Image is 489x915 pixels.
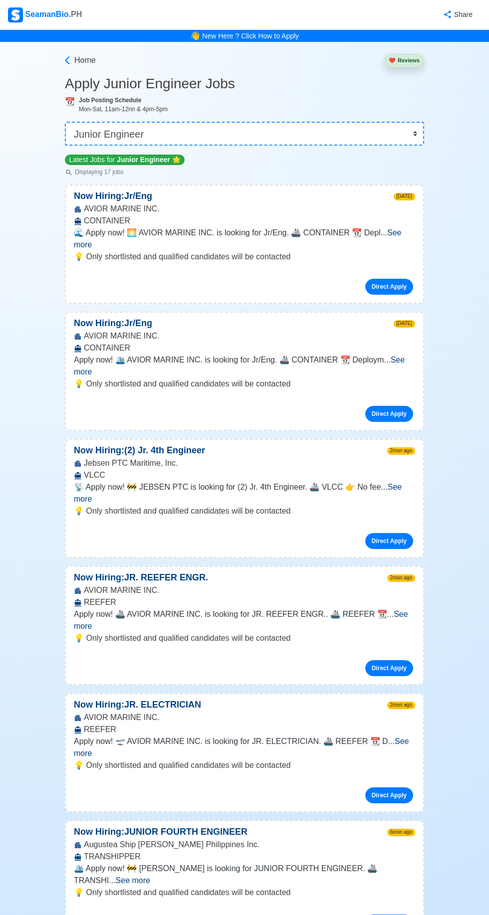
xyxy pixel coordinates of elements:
div: AVIOR MARINE INC. REEFER [66,584,423,608]
p: Now Hiring: JUNIOR FOURTH ENGINEER [66,825,255,839]
span: [DATE] [394,320,415,328]
p: 💡 Only shortlisted and qualified candidates will be contacted [74,887,415,899]
span: 2mon ago [387,702,415,709]
span: 🛳️ Apply now! 🚧 [PERSON_NAME] is looking for JUNIOR FOURTH ENGINEER. 🚢 TRANSHI [74,864,377,885]
div: Jebsen PTC Maritime, Inc. VLCC [66,457,423,481]
span: Home [74,54,96,66]
h3: Apply Junior Engineer Jobs [65,75,424,92]
p: Now Hiring: (2) Jr. 4th Engineer [66,444,213,457]
button: heartReviews [384,54,424,67]
div: AVIOR MARINE INC. CONTAINER [66,203,423,227]
p: Now Hiring: JR. ELECTRICIAN [66,698,209,712]
p: Now Hiring: Jr/Eng [66,189,160,203]
span: star [172,156,181,164]
span: 2mon ago [387,447,415,455]
span: ... [74,610,408,630]
p: 💡 Only shortlisted and qualified candidates will be contacted [74,505,415,517]
div: AVIOR MARINE INC. REEFER [66,712,423,735]
p: 💡 Only shortlisted and qualified candidates will be contacted [74,251,415,263]
p: Displaying 17 jobs [65,168,185,177]
a: Home [62,54,96,66]
a: Direct Apply [365,406,413,422]
div: AVIOR MARINE INC. CONTAINER [66,330,423,354]
button: Share [433,5,481,24]
a: Direct Apply [365,279,413,295]
p: 💡 Only shortlisted and qualified candidates will be contacted [74,759,415,771]
span: ... [74,228,402,249]
span: See more [116,876,150,885]
span: heart [389,57,396,63]
span: Apply now! 🛳️ AVIOR MARINE INC. is looking for Jr/Eng. 🚢 CONTAINER 📆 Deploym [74,356,384,364]
p: Now Hiring: Jr/Eng [66,317,160,330]
span: 🌊 Apply now! 🌅 AVIOR MARINE INC. is looking for Jr/Eng. 🚢 CONTAINER 📆 Depl [74,228,381,237]
p: Now Hiring: JR. REEFER ENGR. [66,571,216,584]
span: See more [74,610,408,630]
span: ... [109,876,150,885]
span: bell [189,29,201,43]
b: Job Posting Schedule [79,97,141,104]
p: 💡 Only shortlisted and qualified candidates will be contacted [74,378,415,390]
a: New Here ? Click How to Apply [202,32,299,40]
a: Direct Apply [365,533,413,549]
p: 💡 Only shortlisted and qualified candidates will be contacted [74,632,415,644]
span: .PH [69,10,82,18]
span: [DATE] [394,193,415,200]
div: Mon-Sat, 11am-12nn & 4pm-5pm [79,105,424,114]
div: Augustea Ship [PERSON_NAME] Philippines Inc. TRANSHIPPER [66,839,423,863]
span: See more [74,228,402,249]
img: Logo [8,7,23,22]
span: calendar [65,97,75,106]
span: 6mon ago [387,829,415,836]
span: Apply now! 🛫 AVIOR MARINE INC. is looking for JR. ELECTRICIAN. 🚢 REEFER 📆 D [74,737,388,745]
span: 2mon ago [387,574,415,582]
a: Direct Apply [365,660,413,676]
span: Junior Engineer [117,156,170,164]
div: SeamanBio [8,7,82,22]
span: Apply now! 🚢 AVIOR MARINE INC. is looking for JR. REEFER ENGR.. 🚢 REEFER 📆 [74,610,387,618]
span: 📡 Apply now! 🚧 JEBSEN PTC is looking for (2) Jr. 4th Engineer. 🚢 VLCC 👉 No fee [74,483,381,491]
p: Latest Jobs for [65,155,185,165]
a: Direct Apply [365,787,413,803]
